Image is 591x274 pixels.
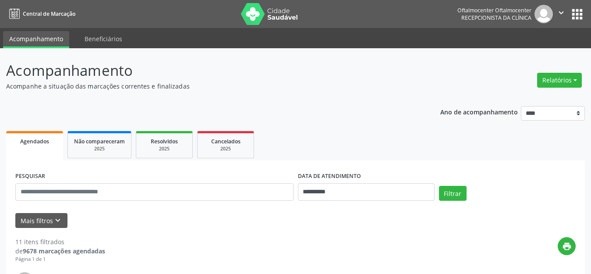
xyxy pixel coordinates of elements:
span: Resolvidos [151,138,178,145]
a: Central de Marcação [6,7,75,21]
button: print [558,237,576,255]
button: Filtrar [439,186,467,201]
div: 2025 [74,146,125,152]
button: Mais filtroskeyboard_arrow_down [15,213,67,228]
div: Oftalmocenter Oftalmocenter [457,7,531,14]
span: Central de Marcação [23,10,75,18]
span: Recepcionista da clínica [461,14,531,21]
i: print [562,242,572,251]
label: DATA DE ATENDIMENTO [298,170,361,183]
i: keyboard_arrow_down [53,216,63,225]
p: Ano de acompanhamento [440,106,518,117]
strong: 9678 marcações agendadas [23,247,105,255]
div: de [15,246,105,256]
button: Relatórios [537,73,582,88]
div: 2025 [142,146,186,152]
img: img [534,5,553,23]
label: PESQUISAR [15,170,45,183]
div: 2025 [204,146,248,152]
i:  [556,8,566,18]
a: Beneficiários [78,31,128,46]
p: Acompanhe a situação das marcações correntes e finalizadas [6,82,411,91]
span: Agendados [20,138,49,145]
span: Cancelados [211,138,241,145]
div: 11 itens filtrados [15,237,105,246]
div: Página 1 de 1 [15,256,105,263]
span: Não compareceram [74,138,125,145]
a: Acompanhamento [3,31,69,48]
button: apps [570,7,585,22]
p: Acompanhamento [6,60,411,82]
button:  [553,5,570,23]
